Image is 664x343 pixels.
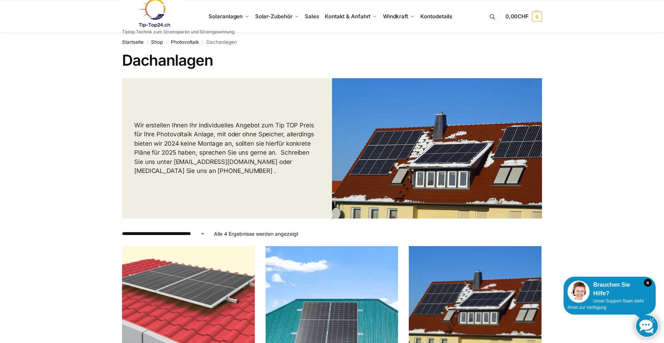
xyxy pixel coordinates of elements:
[380,0,418,33] a: Windkraft
[325,13,370,20] span: Kontakt & Anfahrt
[518,13,529,20] span: CHF
[122,39,144,45] a: Startseite
[567,299,644,310] span: Unser Support-Team steht Ihnen zur Verfügung
[122,33,542,51] nav: Breadcrumb
[567,281,652,298] div: Brauchen Sie Hilfe?
[163,39,170,45] span: /
[383,13,408,20] span: Windkraft
[171,39,199,45] a: Photovoltaik
[144,39,151,45] span: /
[332,78,542,219] img: Solar Dachanlage 6,5 KW
[505,13,529,20] span: 0,00
[122,30,234,34] p: Tiptop Technik zum Stromsparen und Stromgewinnung
[532,11,542,22] span: 0
[252,0,302,33] a: Solar-Zubehör
[322,0,380,33] a: Kontakt & Anfahrt
[122,230,205,238] select: Shop-Reihenfolge
[567,281,590,303] img: Customer service
[505,6,542,27] a: 0,00CHF 0
[151,39,163,45] a: Shop
[420,13,452,20] span: Kontodetails
[214,230,299,238] p: Alle 4 Ergebnisse werden angezeigt
[255,13,293,20] span: Solar-Zubehör
[305,13,319,20] span: Sales
[302,0,322,33] a: Sales
[122,51,542,69] h1: Dachanlagen
[417,0,455,33] a: Kontodetails
[134,121,320,176] p: Wir erstellen Ihnen Ihr individuelles Angebot zum Tip TOP Preis für Ihre Photovoltaik Anlage, mit...
[644,279,652,287] i: Schließen
[199,39,206,45] span: /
